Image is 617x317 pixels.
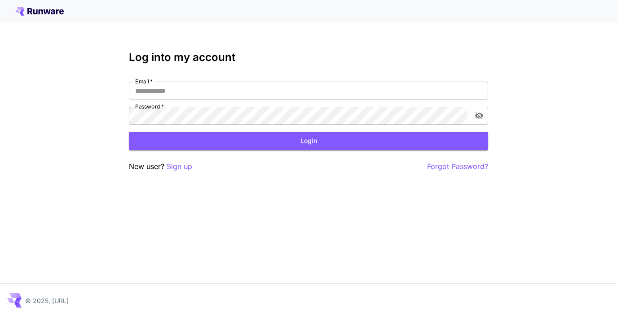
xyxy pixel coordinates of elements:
label: Email [135,78,153,85]
button: toggle password visibility [471,108,487,124]
p: © 2025, [URL] [25,296,69,305]
h3: Log into my account [129,51,488,64]
button: Login [129,132,488,150]
label: Password [135,103,164,110]
p: New user? [129,161,192,172]
button: Sign up [167,161,192,172]
button: Forgot Password? [427,161,488,172]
